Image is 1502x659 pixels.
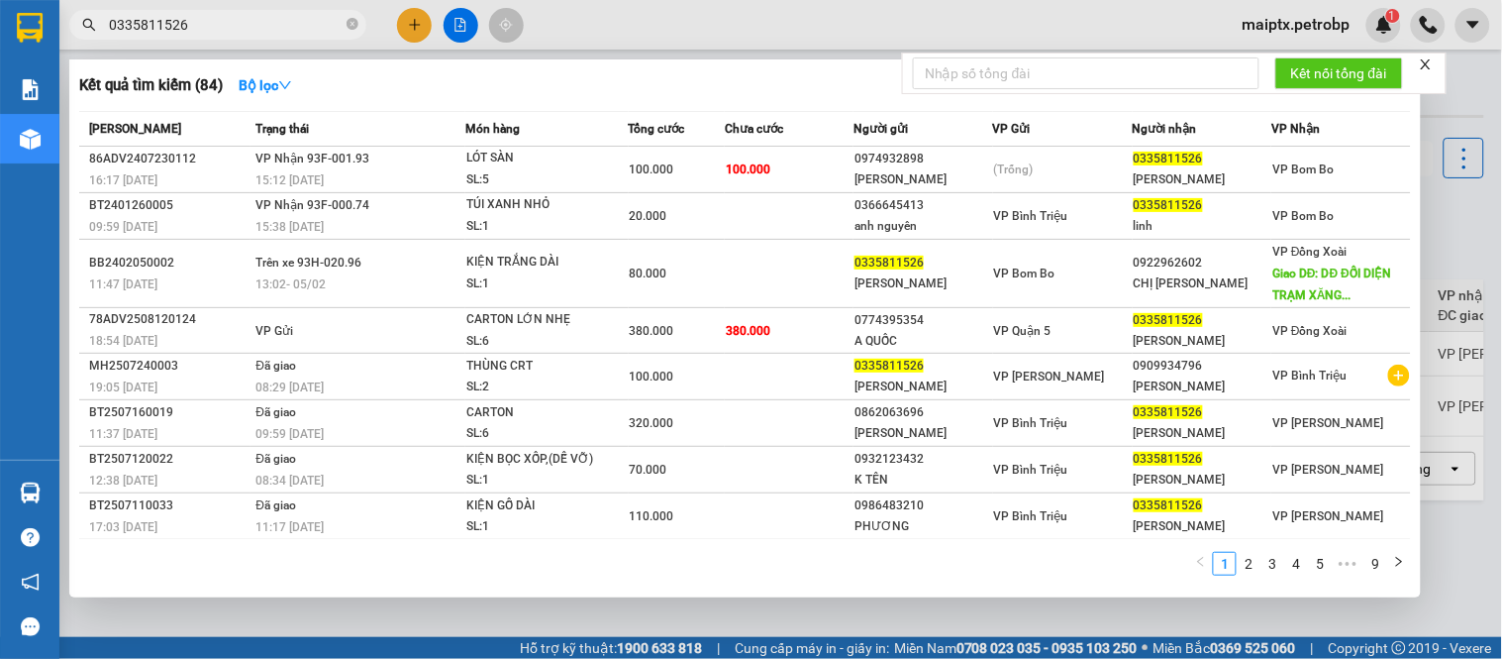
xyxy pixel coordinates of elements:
[854,331,992,352] div: A QUỐC
[630,163,674,176] span: 100.000
[1134,331,1271,352] div: [PERSON_NAME]
[1272,324,1348,338] span: VP Đồng Xoài
[1189,552,1213,576] button: left
[1134,169,1271,190] div: [PERSON_NAME]
[630,209,667,223] span: 20.000
[255,474,324,488] span: 08:34 [DATE]
[1195,556,1207,568] span: left
[89,495,250,516] div: BT2507110033
[466,449,615,471] div: KIỆN BỌC XỐP,(DỄ VỠ)
[109,14,343,36] input: Tìm tên, số ĐT hoặc mã đơn
[20,483,41,503] img: warehouse-icon
[17,13,43,43] img: logo-vxr
[630,416,674,430] span: 320.000
[89,474,157,488] span: 12:38 [DATE]
[89,277,157,291] span: 11:47 [DATE]
[1291,62,1387,84] span: Kết nối tổng đài
[1272,245,1348,259] span: VP Đồng Xoài
[1285,553,1307,575] a: 4
[466,423,615,445] div: SL: 6
[255,173,324,187] span: 15:12 [DATE]
[1364,553,1386,575] a: 9
[1134,198,1203,212] span: 0335811526
[466,252,615,274] div: KIỆN TRẮNG DÀI
[854,449,992,470] div: 0932123432
[89,195,250,216] div: BT2401260005
[1272,509,1383,523] span: VP [PERSON_NAME]
[1363,552,1387,576] li: 9
[1284,552,1308,576] li: 4
[255,220,324,234] span: 15:38 [DATE]
[854,195,992,216] div: 0366645413
[1275,57,1403,89] button: Kết nối tổng đài
[1134,152,1203,165] span: 0335811526
[1134,405,1203,419] span: 0335811526
[1308,552,1332,576] li: 5
[854,310,992,331] div: 0774395354
[1272,416,1383,430] span: VP [PERSON_NAME]
[1213,552,1237,576] li: 1
[1134,516,1271,537] div: [PERSON_NAME]
[466,402,615,424] div: CARTON
[630,370,674,384] span: 100.000
[347,16,358,35] span: close-circle
[1134,452,1203,466] span: 0335811526
[1134,377,1271,397] div: [PERSON_NAME]
[1332,552,1363,576] span: •••
[1272,163,1334,176] span: VP Bom Bo
[630,324,674,338] span: 380.000
[854,516,992,537] div: PHƯƠNG
[89,381,157,394] span: 19:05 [DATE]
[630,463,667,477] span: 70.000
[854,274,992,294] div: [PERSON_NAME]
[854,216,992,237] div: anh nguyên
[1238,553,1259,575] a: 2
[255,381,324,394] span: 08:29 [DATE]
[994,209,1068,223] span: VP Bình Triệu
[89,122,181,136] span: [PERSON_NAME]
[466,309,615,331] div: CARTON LỚN NHẸ
[347,18,358,30] span: close-circle
[994,463,1068,477] span: VP Bình Triệu
[21,573,40,592] span: notification
[255,359,296,373] span: Đã giao
[854,402,992,423] div: 0862063696
[255,152,369,165] span: VP Nhận 93F-001.93
[853,122,908,136] span: Người gửi
[1388,365,1410,386] span: plus-circle
[89,149,250,169] div: 86ADV2407230112
[1387,552,1411,576] button: right
[854,256,924,270] span: 0335811526
[89,356,250,377] div: MH2507240003
[255,256,361,270] span: Trên xe 93H-020.96
[466,274,615,295] div: SL: 1
[1134,253,1271,274] div: 0922962602
[466,495,615,517] div: KIỆN GỖ DÀI
[89,173,157,187] span: 16:17 [DATE]
[993,122,1031,136] span: VP Gửi
[466,356,615,378] div: THÙNG CRT
[79,75,223,96] h3: Kết quả tìm kiếm ( 84 )
[1272,209,1334,223] span: VP Bom Bo
[465,122,520,136] span: Món hàng
[1387,552,1411,576] li: Next Page
[854,169,992,190] div: [PERSON_NAME]
[255,122,309,136] span: Trạng thái
[1134,216,1271,237] div: linh
[1134,423,1271,444] div: [PERSON_NAME]
[21,528,40,547] span: question-circle
[82,18,96,32] span: search
[466,516,615,538] div: SL: 1
[21,617,40,636] span: message
[854,149,992,169] div: 0974932898
[1393,556,1405,568] span: right
[255,277,326,291] span: 13:02 - 05/02
[20,129,41,150] img: warehouse-icon
[854,423,992,444] div: [PERSON_NAME]
[1272,369,1347,383] span: VP Bình Triệu
[726,324,770,338] span: 380.000
[89,220,157,234] span: 09:59 [DATE]
[223,69,308,101] button: Bộ lọcdown
[255,198,369,212] span: VP Nhận 93F-000.74
[466,194,615,216] div: TÚI XANH NHỎ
